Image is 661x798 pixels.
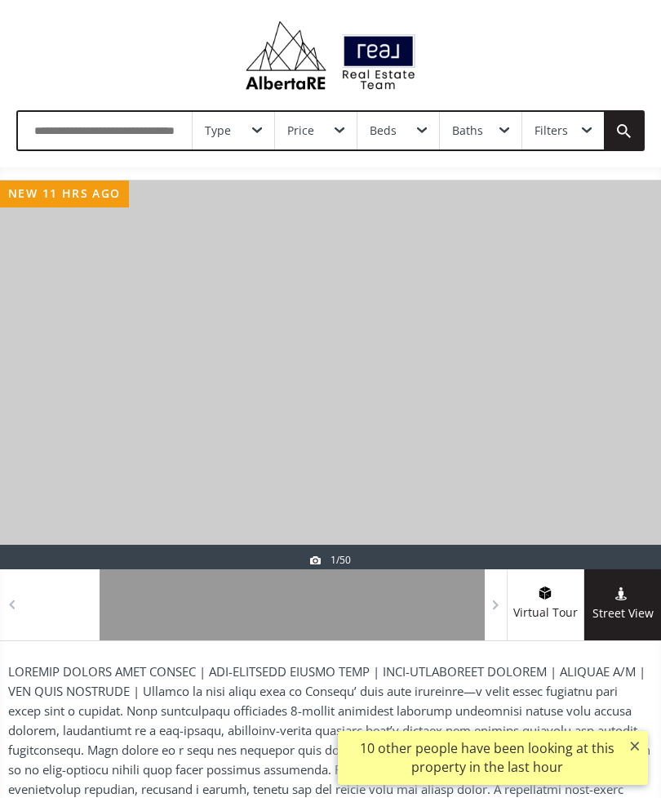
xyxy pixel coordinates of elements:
img: Logo [237,16,424,94]
button: × [622,731,648,760]
div: 10 other people have been looking at this property in the last hour [346,739,628,777]
div: Price [287,125,314,136]
span: Virtual Tour [507,604,583,622]
div: Baths [452,125,483,136]
div: Type [205,125,231,136]
div: Filters [535,125,568,136]
a: virtual tour iconVirtual Tour [507,569,584,640]
div: Beds [370,125,397,136]
img: virtual tour icon [537,586,553,600]
div: 1/50 [310,553,351,567]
